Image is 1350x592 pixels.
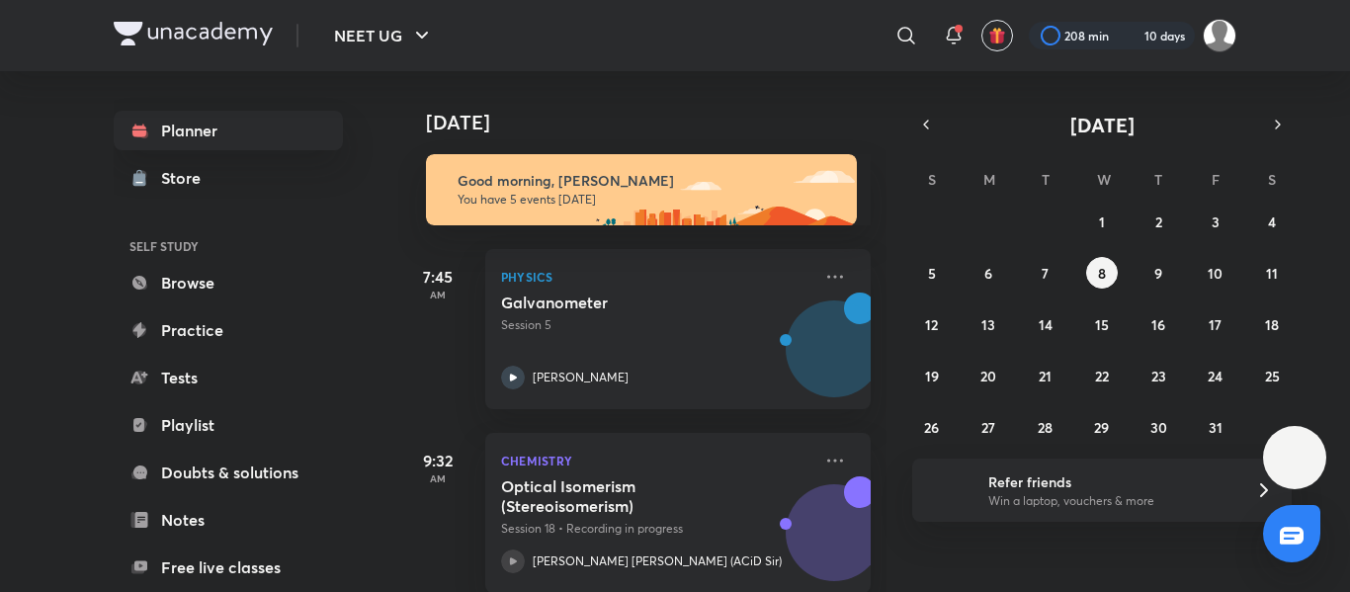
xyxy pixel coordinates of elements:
button: October 18, 2025 [1256,308,1288,340]
abbr: October 27, 2025 [981,418,995,437]
button: October 29, 2025 [1086,411,1118,443]
abbr: October 15, 2025 [1095,315,1109,334]
abbr: October 6, 2025 [984,264,992,283]
button: October 12, 2025 [916,308,948,340]
img: Avatar [787,495,882,590]
abbr: Tuesday [1042,170,1050,189]
button: October 21, 2025 [1030,360,1061,391]
abbr: October 30, 2025 [1150,418,1167,437]
abbr: October 10, 2025 [1208,264,1223,283]
a: Playlist [114,405,343,445]
a: Tests [114,358,343,397]
span: [DATE] [1070,112,1135,138]
p: Chemistry [501,449,811,472]
abbr: October 26, 2025 [924,418,939,437]
img: referral [928,470,968,510]
h5: 7:45 [398,265,477,289]
button: October 5, 2025 [916,257,948,289]
button: October 2, 2025 [1142,206,1174,237]
abbr: October 1, 2025 [1099,212,1105,231]
button: October 14, 2025 [1030,308,1061,340]
abbr: Monday [983,170,995,189]
abbr: October 20, 2025 [980,367,996,385]
button: October 26, 2025 [916,411,948,443]
h6: Refer friends [988,471,1231,492]
button: October 8, 2025 [1086,257,1118,289]
a: Practice [114,310,343,350]
abbr: October 28, 2025 [1038,418,1053,437]
button: October 24, 2025 [1200,360,1231,391]
a: Planner [114,111,343,150]
abbr: Saturday [1268,170,1276,189]
button: October 1, 2025 [1086,206,1118,237]
abbr: October 24, 2025 [1208,367,1223,385]
abbr: October 11, 2025 [1266,264,1278,283]
p: [PERSON_NAME] [533,369,629,386]
abbr: October 4, 2025 [1268,212,1276,231]
p: You have 5 events [DATE] [458,192,839,208]
p: Physics [501,265,811,289]
abbr: October 2, 2025 [1155,212,1162,231]
button: October 7, 2025 [1030,257,1061,289]
abbr: October 14, 2025 [1039,315,1053,334]
h5: Galvanometer [501,293,747,312]
p: AM [398,289,477,300]
div: Store [161,166,212,190]
a: Notes [114,500,343,540]
p: Session 5 [501,316,811,334]
button: October 9, 2025 [1142,257,1174,289]
abbr: October 16, 2025 [1151,315,1165,334]
img: morning [426,154,857,225]
button: October 6, 2025 [972,257,1004,289]
a: Doubts & solutions [114,453,343,492]
button: October 3, 2025 [1200,206,1231,237]
button: October 30, 2025 [1142,411,1174,443]
button: October 4, 2025 [1256,206,1288,237]
abbr: October 22, 2025 [1095,367,1109,385]
abbr: October 8, 2025 [1098,264,1106,283]
abbr: October 13, 2025 [981,315,995,334]
button: October 15, 2025 [1086,308,1118,340]
abbr: October 19, 2025 [925,367,939,385]
button: October 28, 2025 [1030,411,1061,443]
abbr: Friday [1212,170,1220,189]
p: Session 18 • Recording in progress [501,520,811,538]
button: October 16, 2025 [1142,308,1174,340]
button: October 25, 2025 [1256,360,1288,391]
a: Store [114,158,343,198]
h4: [DATE] [426,111,890,134]
button: October 27, 2025 [972,411,1004,443]
button: avatar [981,20,1013,51]
h5: 9:32 [398,449,477,472]
button: October 17, 2025 [1200,308,1231,340]
abbr: Wednesday [1097,170,1111,189]
button: October 13, 2025 [972,308,1004,340]
h5: Optical Isomerism (Stereoisomerism) [501,476,747,516]
abbr: Thursday [1154,170,1162,189]
abbr: Sunday [928,170,936,189]
img: avatar [988,27,1006,44]
abbr: October 5, 2025 [928,264,936,283]
abbr: October 21, 2025 [1039,367,1052,385]
abbr: October 25, 2025 [1265,367,1280,385]
button: October 19, 2025 [916,360,948,391]
abbr: October 31, 2025 [1209,418,1223,437]
a: Company Logo [114,22,273,50]
img: Company Logo [114,22,273,45]
abbr: October 29, 2025 [1094,418,1109,437]
a: Browse [114,263,343,302]
button: October 22, 2025 [1086,360,1118,391]
button: NEET UG [322,16,446,55]
button: October 31, 2025 [1200,411,1231,443]
p: Win a laptop, vouchers & more [988,492,1231,510]
p: [PERSON_NAME] [PERSON_NAME] (ACiD Sir) [533,552,782,570]
abbr: October 9, 2025 [1154,264,1162,283]
abbr: October 7, 2025 [1042,264,1049,283]
img: streak [1121,26,1140,45]
img: Amisha Rani [1203,19,1236,52]
abbr: October 18, 2025 [1265,315,1279,334]
button: October 11, 2025 [1256,257,1288,289]
h6: Good morning, [PERSON_NAME] [458,172,839,190]
abbr: October 17, 2025 [1209,315,1222,334]
abbr: October 3, 2025 [1212,212,1220,231]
